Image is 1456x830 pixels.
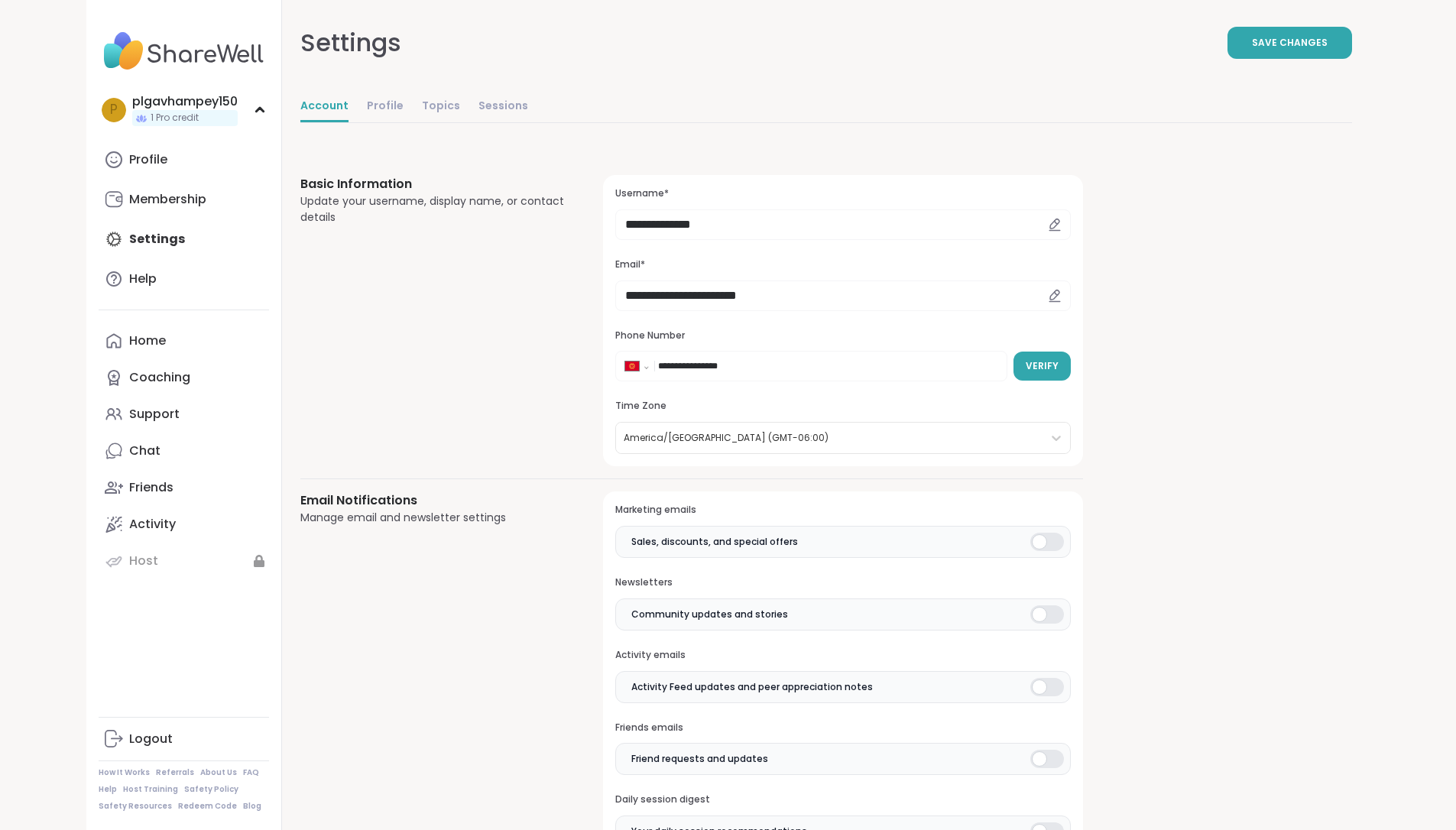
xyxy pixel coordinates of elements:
img: ShareWell Nav Logo [99,24,269,78]
a: Referrals [156,767,194,778]
a: Profile [99,141,269,178]
a: Membership [99,181,269,218]
button: Save Changes [1227,27,1352,59]
a: Help [99,261,269,297]
a: Profile [367,92,404,122]
div: Host [129,553,158,569]
span: Save Changes [1252,36,1328,50]
h3: Activity emails [615,649,1070,662]
a: Help [99,784,117,795]
div: Friends [129,479,173,496]
span: p [110,100,118,120]
div: Support [129,406,180,423]
div: Manage email and newsletter settings [300,510,567,526]
a: Safety Resources [99,801,172,812]
a: Host [99,543,269,579]
button: Verify [1013,352,1071,381]
h3: Newsletters [615,576,1070,589]
h3: Username* [615,187,1070,200]
h3: Basic Information [300,175,567,193]
a: Logout [99,721,269,757]
span: Activity Feed updates and peer appreciation notes [631,680,873,694]
div: Home [129,332,166,349]
h3: Email Notifications [300,491,567,510]
span: Community updates and stories [631,608,788,621]
div: plgavhampey150 [132,93,238,110]
span: Verify [1026,359,1059,373]
a: Account [300,92,349,122]
h3: Time Zone [615,400,1070,413]
a: Friends [99,469,269,506]
h3: Phone Number [615,329,1070,342]
a: Safety Policy [184,784,238,795]
a: Chat [99,433,269,469]
div: Settings [300,24,401,61]
span: 1 Pro credit [151,112,199,125]
h3: Marketing emails [615,504,1070,517]
div: Help [129,271,157,287]
span: Sales, discounts, and special offers [631,535,798,549]
div: Coaching [129,369,190,386]
h3: Friends emails [615,721,1070,734]
a: Topics [422,92,460,122]
a: Activity [99,506,269,543]
div: Chat [129,443,161,459]
a: Home [99,323,269,359]
div: Activity [129,516,176,533]
h3: Daily session digest [615,793,1070,806]
a: Redeem Code [178,801,237,812]
a: FAQ [243,767,259,778]
a: Coaching [99,359,269,396]
a: Host Training [123,784,178,795]
a: Sessions [478,92,528,122]
h3: Email* [615,258,1070,271]
div: Logout [129,731,173,747]
a: Blog [243,801,261,812]
div: Update your username, display name, or contact details [300,193,567,225]
a: Support [99,396,269,433]
a: How It Works [99,767,150,778]
span: Friend requests and updates [631,752,768,766]
div: Membership [129,191,206,208]
a: About Us [200,767,237,778]
div: Profile [129,151,167,168]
